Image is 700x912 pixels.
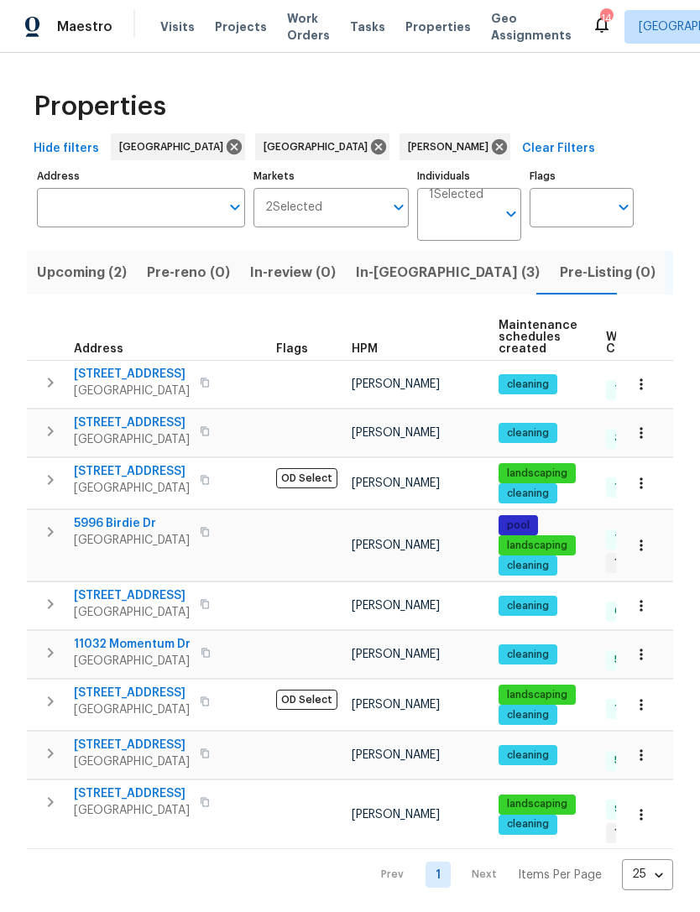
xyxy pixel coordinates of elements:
div: [GEOGRAPHIC_DATA] [111,133,245,160]
span: [GEOGRAPHIC_DATA] [74,532,190,549]
span: Pre-reno (0) [147,261,230,284]
button: Clear Filters [515,133,602,164]
span: [STREET_ADDRESS] [74,463,190,480]
span: [GEOGRAPHIC_DATA] [74,431,190,448]
span: 1 Accepted [608,826,678,840]
div: [GEOGRAPHIC_DATA] [255,133,389,160]
span: landscaping [500,539,574,553]
span: Properties [34,98,166,115]
span: [GEOGRAPHIC_DATA] [74,653,191,670]
span: 13 Done [608,480,661,494]
span: [PERSON_NAME] [352,649,440,660]
span: [PERSON_NAME] [352,378,440,390]
div: [PERSON_NAME] [400,133,510,160]
span: [PERSON_NAME] [352,749,440,761]
span: Upcoming (2) [37,261,127,284]
span: [STREET_ADDRESS] [74,587,190,604]
span: Tasks [350,21,385,33]
span: Projects [215,18,267,35]
span: [GEOGRAPHIC_DATA] [119,138,230,155]
div: 25 [622,852,673,896]
span: pool [500,519,536,533]
span: OD Select [276,468,337,488]
span: 1 Selected [429,188,483,202]
span: cleaning [500,426,556,440]
span: landscaping [500,466,574,481]
span: 13 Done [608,701,661,716]
span: cleaning [500,817,556,831]
span: 5 Done [608,653,656,667]
span: cleaning [500,599,556,613]
span: Maestro [57,18,112,35]
span: [PERSON_NAME] [408,138,495,155]
span: 7 Done [608,383,656,397]
span: [PERSON_NAME] [352,600,440,612]
span: 6 Done [608,604,656,618]
span: cleaning [500,487,556,501]
span: [GEOGRAPHIC_DATA] [74,383,190,399]
span: In-[GEOGRAPHIC_DATA] (3) [356,261,540,284]
span: Maintenance schedules created [499,320,577,355]
nav: Pagination Navigation [365,859,673,890]
span: cleaning [500,648,556,662]
span: [STREET_ADDRESS] [74,785,190,802]
a: Goto page 1 [426,862,451,888]
span: 5 Done [608,753,656,768]
span: Visits [160,18,195,35]
span: 9 Done [608,802,656,816]
span: Pre-Listing (0) [560,261,656,284]
span: OD Select [276,690,337,710]
span: [PERSON_NAME] [352,477,440,489]
span: In-review (0) [250,261,336,284]
span: 3 Done [608,431,656,446]
span: cleaning [500,559,556,573]
label: Individuals [417,171,521,181]
span: Hide filters [34,138,99,159]
button: Hide filters [27,133,106,164]
span: Clear Filters [522,138,595,159]
span: Flags [276,343,308,355]
label: Address [37,171,245,181]
span: [GEOGRAPHIC_DATA] [74,701,190,718]
span: 5996 Birdie Dr [74,515,190,532]
span: cleaning [500,748,556,763]
span: Work Orders [287,10,330,44]
button: Open [223,195,247,219]
span: HPM [352,343,378,355]
span: 1 Accepted [608,555,678,570]
span: 2 Selected [265,201,322,215]
span: cleaning [500,708,556,722]
label: Flags [530,171,634,181]
span: [STREET_ADDRESS] [74,366,190,383]
button: Open [499,202,523,226]
span: [GEOGRAPHIC_DATA] [264,138,374,155]
span: [GEOGRAPHIC_DATA] [74,802,190,819]
span: 7 Done [608,532,656,546]
span: landscaping [500,688,574,702]
span: Address [74,343,123,355]
label: Markets [253,171,410,181]
span: [PERSON_NAME] [352,427,440,439]
button: Open [387,195,410,219]
span: [PERSON_NAME] [352,539,440,551]
span: [PERSON_NAME] [352,809,440,821]
p: Items Per Page [518,867,602,883]
button: Open [612,195,635,219]
span: cleaning [500,378,556,392]
span: 11032 Momentum Dr [74,636,191,653]
span: [STREET_ADDRESS] [74,737,190,753]
span: [STREET_ADDRESS] [74,414,190,431]
span: [GEOGRAPHIC_DATA] [74,753,190,770]
span: [PERSON_NAME] [352,699,440,711]
span: [GEOGRAPHIC_DATA] [74,604,190,621]
span: [STREET_ADDRESS] [74,685,190,701]
div: 14 [600,10,612,27]
span: [GEOGRAPHIC_DATA] [74,480,190,497]
span: landscaping [500,797,574,811]
span: Properties [405,18,471,35]
span: Geo Assignments [491,10,572,44]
